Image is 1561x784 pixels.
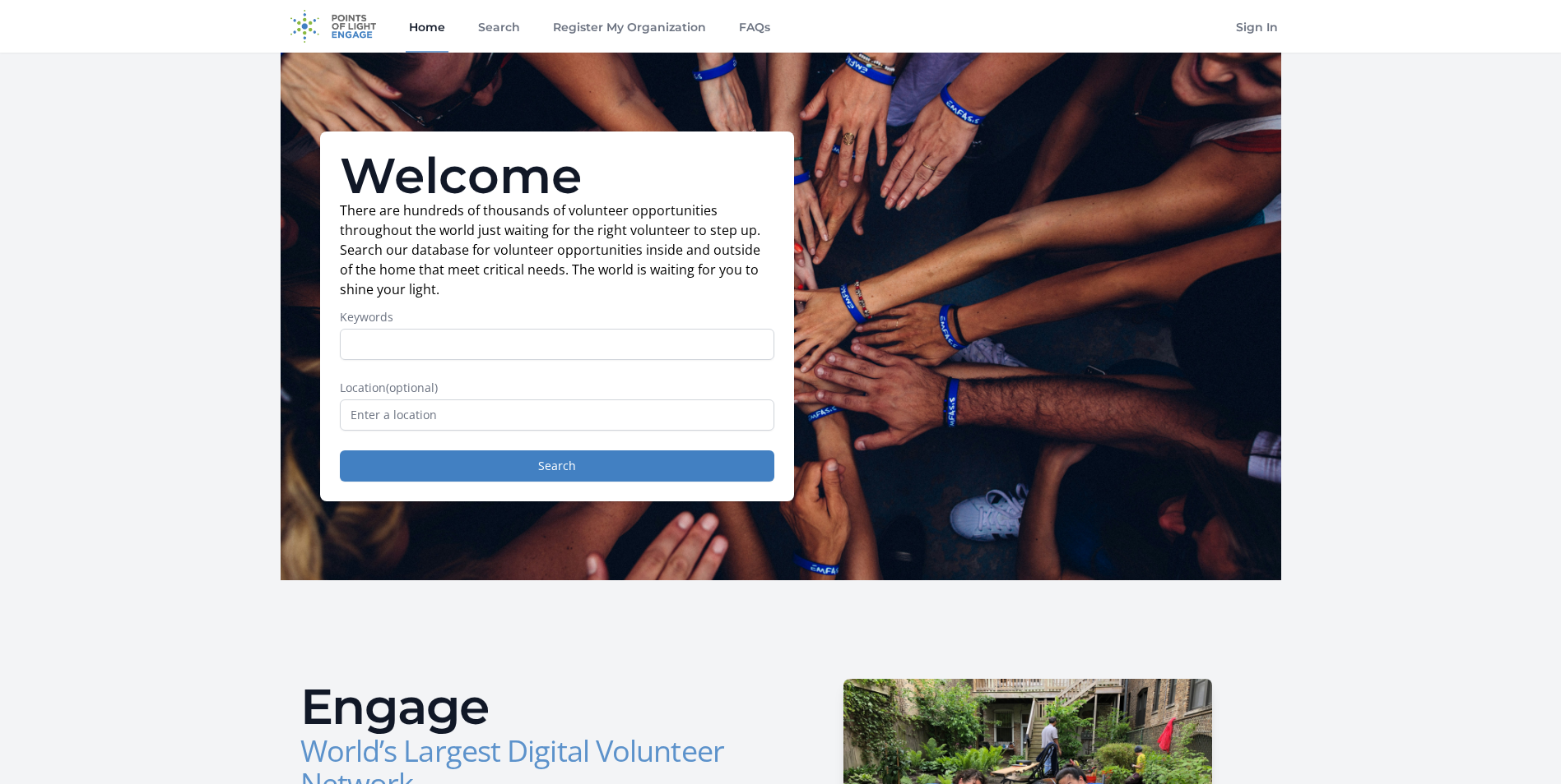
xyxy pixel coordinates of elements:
[340,380,774,396] label: Location
[340,309,774,325] label: Keywords
[300,682,768,731] h2: Engage
[340,399,774,431] input: Enter a location
[340,151,774,201] h1: Welcome
[340,450,774,482] button: Search
[386,380,438,395] span: (optional)
[340,201,774,299] p: There are hundreds of thousands of volunteer opportunities throughout the world just waiting for ...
